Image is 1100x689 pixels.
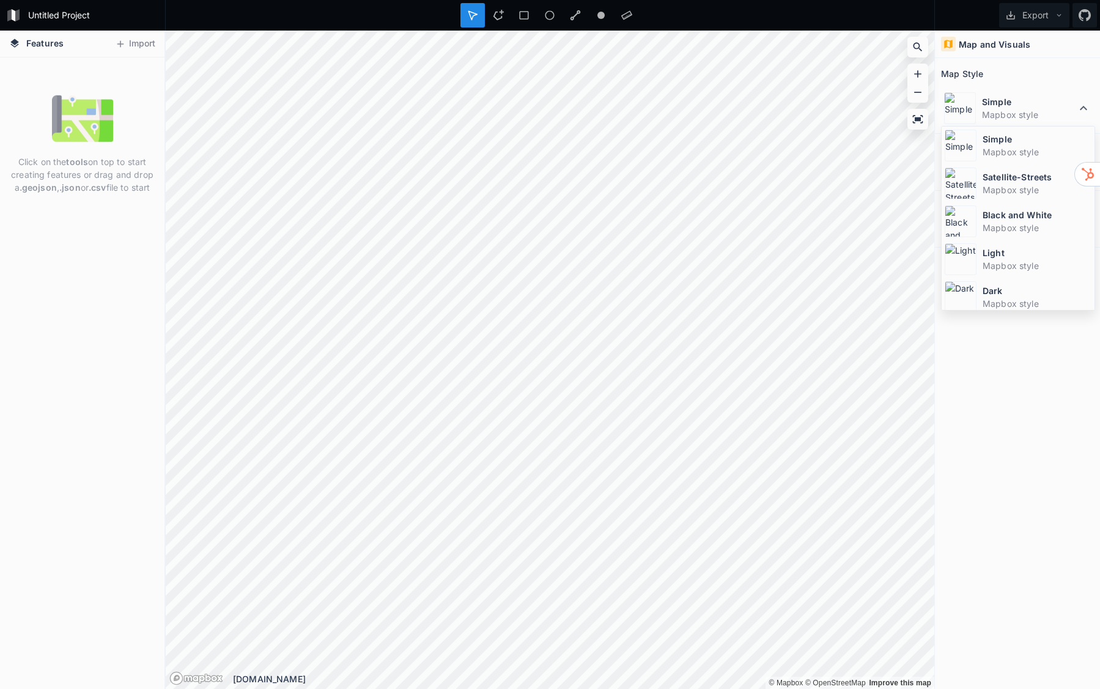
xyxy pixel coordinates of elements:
dd: Mapbox style [983,183,1091,196]
dd: Mapbox style [983,146,1091,158]
img: empty [52,88,113,149]
strong: tools [66,157,88,167]
button: Import [109,34,161,54]
img: Light [945,243,976,275]
img: Simple [945,130,976,161]
dd: Mapbox style [982,108,1076,121]
dt: Satellite-Streets [983,171,1091,183]
dt: Light [983,246,1091,259]
strong: .json [59,182,81,193]
dd: Mapbox style [983,297,1091,310]
button: Export [999,3,1069,28]
a: Map feedback [869,679,931,687]
a: OpenStreetMap [805,679,866,687]
dt: Black and White [983,208,1091,221]
p: Click on the on top to start creating features or drag and drop a , or file to start [9,155,155,194]
dt: Dark [983,284,1091,297]
span: Features [26,37,64,50]
img: Dark [945,281,976,313]
img: Satellite-Streets [945,168,976,199]
dd: Mapbox style [983,221,1091,234]
dt: Simple [983,133,1091,146]
h4: Map and Visuals [959,38,1030,51]
strong: .csv [89,182,106,193]
img: Simple [944,92,976,124]
h2: Map Style [941,64,983,83]
dt: Simple [982,95,1076,108]
strong: .geojson [20,182,57,193]
dd: Mapbox style [983,259,1091,272]
img: Black and White [945,205,976,237]
div: [DOMAIN_NAME] [233,672,934,685]
a: Mapbox logo [169,671,223,685]
a: Mapbox [769,679,803,687]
